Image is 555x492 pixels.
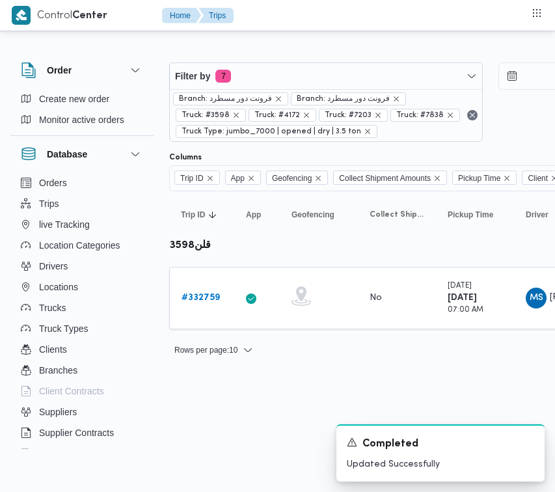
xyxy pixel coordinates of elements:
b: قلن3598 [169,241,211,251]
span: Geofencing [291,210,334,220]
span: Collect Shipment Amounts [333,171,447,185]
button: Database [21,146,143,162]
button: Remove Collect Shipment Amounts from selection in this group [433,174,441,182]
span: Trips [39,196,59,212]
button: Drivers [16,256,148,277]
span: Completed [362,437,418,452]
span: Pickup Time [458,171,500,185]
div: Notification [347,436,534,452]
b: # 332759 [182,294,220,302]
span: live Tracking [39,217,90,232]
span: Trip ID; Sorted in descending order [181,210,205,220]
span: Create new order [39,91,109,107]
b: Center [72,11,107,21]
button: Devices [16,443,148,464]
span: Truck: #7838 [390,109,460,122]
button: Location Categories [16,235,148,256]
span: Collect Shipment Amounts [370,210,424,220]
button: remove selected entity [275,95,282,103]
div: Muhammad Saaid Hamid Ahmad [526,288,547,308]
b: [DATE] [448,294,477,302]
button: remove selected entity [374,111,382,119]
button: Create new order [16,89,148,109]
button: Trips [198,8,234,23]
button: Filter by7 active filters [170,63,482,89]
div: No [370,292,382,304]
span: Branch: فرونت دور مسطرد [291,92,406,105]
button: Geofencing [286,204,351,225]
button: live Tracking [16,214,148,235]
button: Trip IDSorted in descending order [176,204,228,225]
span: App [225,171,261,185]
p: Updated Successfully [347,458,534,471]
button: remove selected entity [364,128,372,135]
span: App [231,171,245,185]
button: remove selected entity [303,111,310,119]
span: Truck: #3598 [182,109,230,121]
span: Truck: #4172 [249,109,316,122]
span: Truck: #7203 [319,109,388,122]
span: Monitor active orders [39,112,124,128]
button: App [241,204,273,225]
button: Order [21,62,143,78]
span: Trucks [39,300,66,316]
button: remove selected entity [446,111,454,119]
span: Location Categories [39,238,120,253]
span: Geofencing [266,171,328,185]
span: 7 active filters [215,70,231,83]
button: Remove Trip ID from selection in this group [206,174,214,182]
div: Order [10,89,154,135]
button: Remove [465,107,480,123]
span: Truck: #4172 [254,109,300,121]
button: Orders [16,172,148,193]
span: Collect Shipment Amounts [339,171,431,185]
span: Driver [526,210,548,220]
span: Truck Type: jumbo_7000 | opened | dry | 3.5 ton [182,126,361,137]
h3: Order [47,62,72,78]
span: Branch: فرونت دور مسطرد [297,93,390,105]
span: Truck: #7838 [396,109,444,121]
button: remove selected entity [392,95,400,103]
small: [DATE] [448,282,472,290]
span: Truck: #3598 [176,109,246,122]
span: Filter by [175,68,210,84]
span: MS [530,288,543,308]
span: Branches [39,362,77,378]
span: App [246,210,261,220]
button: Remove Pickup Time from selection in this group [503,174,511,182]
button: remove selected entity [232,111,240,119]
button: Clients [16,339,148,360]
button: Remove App from selection in this group [247,174,255,182]
span: Branch: فرونت دور مسطرد [173,92,288,105]
small: 07:00 AM [448,307,483,314]
span: Truck Types [39,321,88,336]
button: Remove Geofencing from selection in this group [314,174,322,182]
button: Monitor active orders [16,109,148,130]
span: Supplier Contracts [39,425,114,441]
span: Branch: فرونت دور مسطرد [179,93,272,105]
iframe: chat widget [13,440,55,479]
span: Clients [39,342,67,357]
span: Orders [39,175,67,191]
div: Database [10,172,154,454]
span: Locations [39,279,78,295]
span: Client Contracts [39,383,104,399]
span: Truck Type: jumbo_7000 | opened | dry | 3.5 ton [176,125,377,138]
span: Drivers [39,258,68,274]
span: Trip ID [174,171,220,185]
button: Truck Types [16,318,148,339]
a: #332759 [182,290,220,306]
button: Rows per page:10 [169,342,258,358]
svg: Sorted in descending order [208,210,218,220]
button: Home [162,8,201,23]
button: Locations [16,277,148,297]
button: Trucks [16,297,148,318]
button: Branches [16,360,148,381]
button: Trips [16,193,148,214]
span: Suppliers [39,404,77,420]
h3: Database [47,146,87,162]
span: Devices [39,446,72,461]
img: X8yXhbKr1z7QwAAAABJRU5ErkJggg== [12,6,31,25]
button: Client Contracts [16,381,148,402]
span: Pickup Time [452,171,517,185]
